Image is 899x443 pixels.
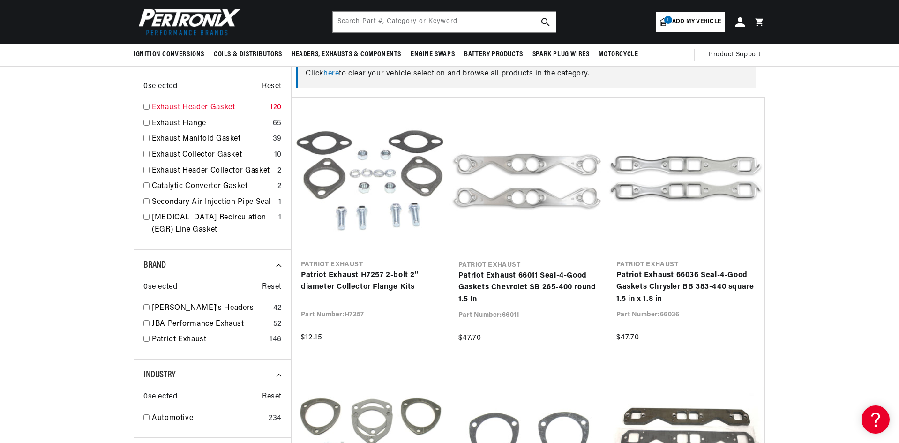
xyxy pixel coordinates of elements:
[273,118,282,130] div: 65
[262,391,282,403] span: Reset
[292,50,401,60] span: Headers, Exhausts & Components
[656,12,725,32] a: 1Add my vehicle
[262,81,282,93] span: Reset
[709,50,761,60] span: Product Support
[152,302,270,315] a: [PERSON_NAME]'s Headers
[143,261,166,270] span: Brand
[273,302,282,315] div: 42
[152,212,275,236] a: [MEDICAL_DATA] Recirculation (EGR) Line Gasket
[672,17,721,26] span: Add my vehicle
[134,50,204,60] span: Ignition Conversions
[411,50,455,60] span: Engine Swaps
[269,413,282,425] div: 234
[152,334,266,346] a: Patriot Exhaust
[214,50,282,60] span: Coils & Distributors
[458,270,598,306] a: Patriot Exhaust 66011 Seal-4-Good Gaskets Chevrolet SB 265-400 round 1.5 in
[274,149,282,161] div: 10
[301,270,440,293] a: Patriot Exhaust H7257 2-bolt 2" diameter Collector Flange Kits
[134,6,241,38] img: Pertronix
[262,281,282,293] span: Reset
[616,270,755,306] a: Patriot Exhaust 66036 Seal-4-Good Gaskets Chrysler BB 383-440 square 1.5 in x 1.8 in
[143,81,177,93] span: 0 selected
[152,413,265,425] a: Automotive
[277,165,282,177] div: 2
[152,133,269,145] a: Exhaust Manifold Gasket
[273,133,282,145] div: 39
[143,370,176,380] span: Industry
[134,44,209,66] summary: Ignition Conversions
[143,281,177,293] span: 0 selected
[278,196,282,209] div: 1
[209,44,287,66] summary: Coils & Distributors
[278,212,282,224] div: 1
[528,44,594,66] summary: Spark Plug Wires
[664,16,672,24] span: 1
[599,50,638,60] span: Motorcycle
[464,50,523,60] span: Battery Products
[287,44,406,66] summary: Headers, Exhausts & Components
[152,149,270,161] a: Exhaust Collector Gasket
[333,12,556,32] input: Search Part #, Category or Keyword
[152,118,269,130] a: Exhaust Flange
[152,196,275,209] a: Secondary Air Injection Pipe Seal
[323,70,339,77] a: here
[459,44,528,66] summary: Battery Products
[152,318,270,330] a: JBA Performance Exhaust
[152,165,274,177] a: Exhaust Header Collector Gasket
[535,12,556,32] button: search button
[532,50,590,60] span: Spark Plug Wires
[270,102,282,114] div: 120
[152,180,274,193] a: Catalytic Converter Gasket
[152,102,266,114] a: Exhaust Header Gasket
[273,318,282,330] div: 52
[296,49,756,88] div: The system was unable to find any vehicle specific products that fit a Click to clear your vehicl...
[594,44,643,66] summary: Motorcycle
[406,44,459,66] summary: Engine Swaps
[143,391,177,403] span: 0 selected
[277,180,282,193] div: 2
[270,334,282,346] div: 146
[709,44,765,66] summary: Product Support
